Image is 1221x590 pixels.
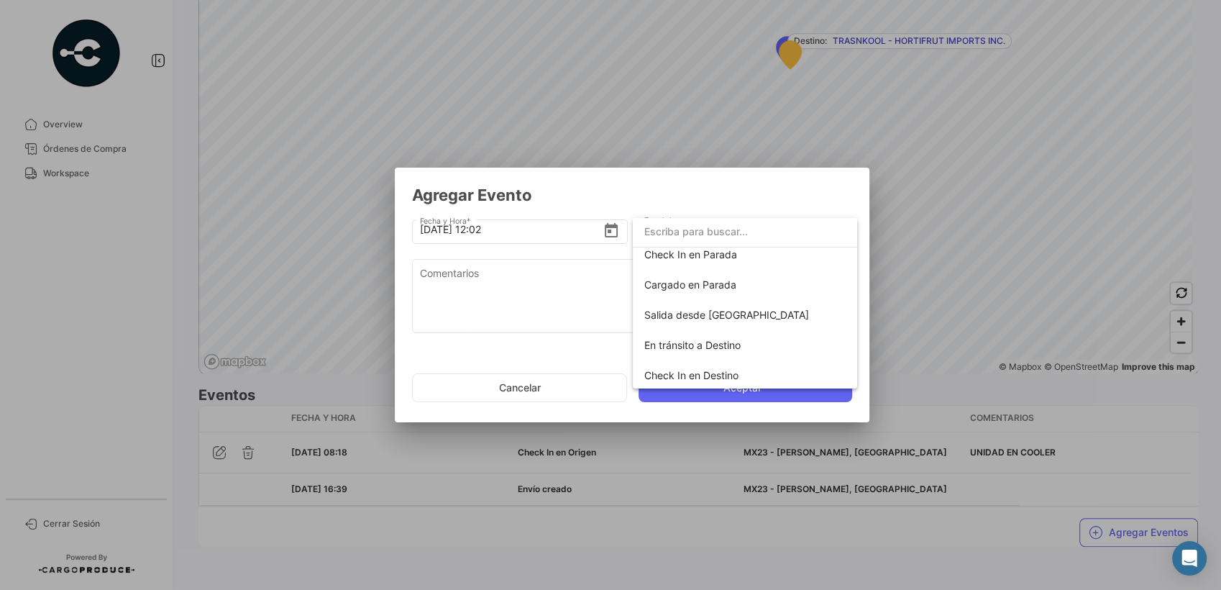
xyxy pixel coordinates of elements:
[644,339,741,351] span: En tránsito a Destino
[644,248,737,260] span: Check In en Parada
[1172,541,1207,576] div: Abrir Intercom Messenger
[644,369,738,381] span: Check In en Destino
[633,217,857,247] input: dropdown search
[644,278,736,291] span: Cargado en Parada
[644,309,809,321] span: Salida desde Parada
